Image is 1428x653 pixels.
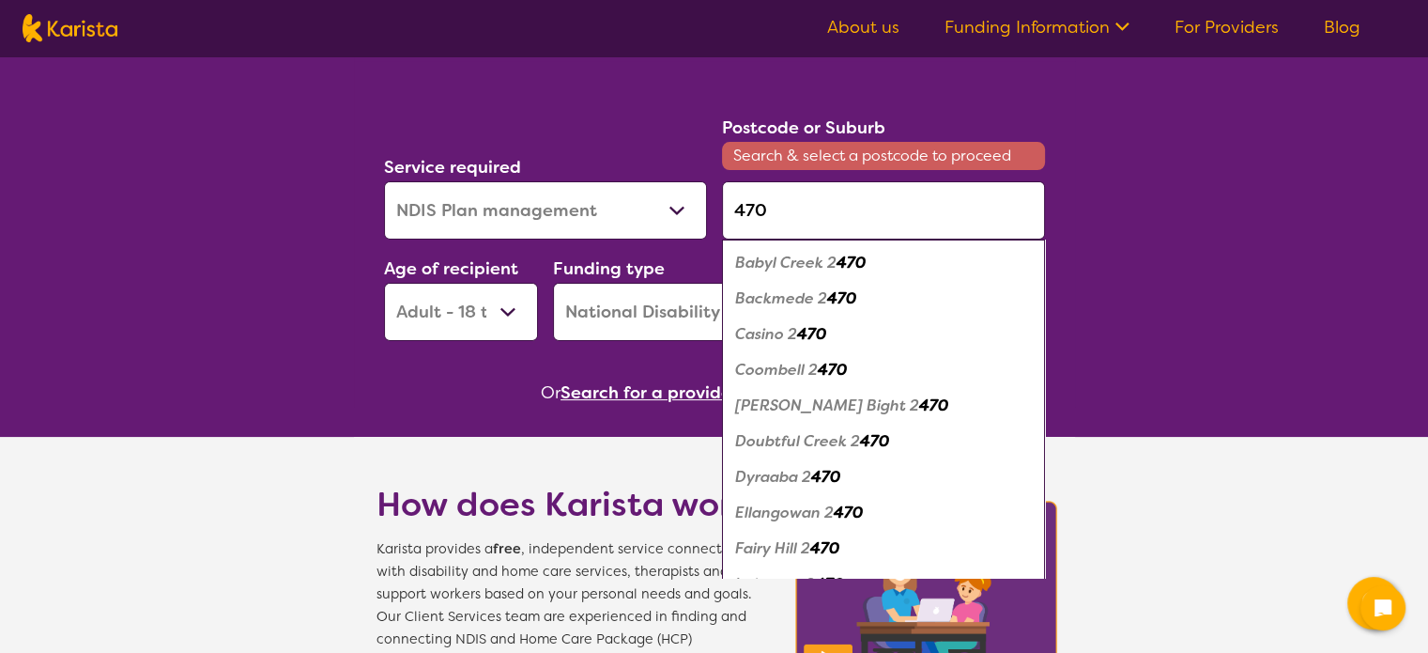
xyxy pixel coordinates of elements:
[731,245,1036,281] div: Babyl Creek 2470
[731,459,1036,495] div: Dyraaba 2470
[735,503,834,522] em: Ellangowan 2
[837,253,866,272] em: 470
[797,324,826,344] em: 470
[815,574,844,594] em: 470
[493,540,521,558] b: free
[376,482,771,527] h1: How does Karista work?
[811,467,840,487] em: 470
[944,16,1129,39] a: Funding Information
[735,288,827,308] em: Backmede 2
[827,288,856,308] em: 470
[1175,16,1279,39] a: For Providers
[860,431,889,451] em: 470
[735,538,810,558] em: Fairy Hill 2
[834,503,863,522] em: 470
[735,360,818,380] em: Coombell 2
[735,324,797,344] em: Casino 2
[731,388,1036,424] div: Dobies Bight 2470
[731,567,1036,602] div: Irvington 2470
[919,396,948,415] em: 470
[23,14,117,42] img: Karista logo
[553,257,665,280] label: Funding type
[722,142,1045,170] span: Search & select a postcode to proceed
[731,317,1036,352] div: Casino 2470
[541,379,560,407] span: Or
[735,431,860,451] em: Doubtful Creek 2
[735,467,811,487] em: Dyraaba 2
[818,360,847,380] em: 470
[731,281,1036,317] div: Backmede 2470
[384,156,521,179] label: Service required
[1324,16,1360,39] a: Blog
[827,16,899,39] a: About us
[731,495,1036,531] div: Ellangowan 2470
[1347,577,1400,630] button: Channel Menu
[735,574,815,594] em: Irvington 2
[722,181,1045,240] input: Type
[810,538,839,558] em: 470
[731,424,1036,459] div: Doubtful Creek 2470
[731,531,1036,567] div: Fairy Hill 2470
[731,352,1036,388] div: Coombell 2470
[384,257,518,280] label: Age of recipient
[735,253,837,272] em: Babyl Creek 2
[722,117,885,139] label: Postcode or Suburb
[560,379,887,407] button: Search for a provider to leave a review
[735,396,919,415] em: [PERSON_NAME] Bight 2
